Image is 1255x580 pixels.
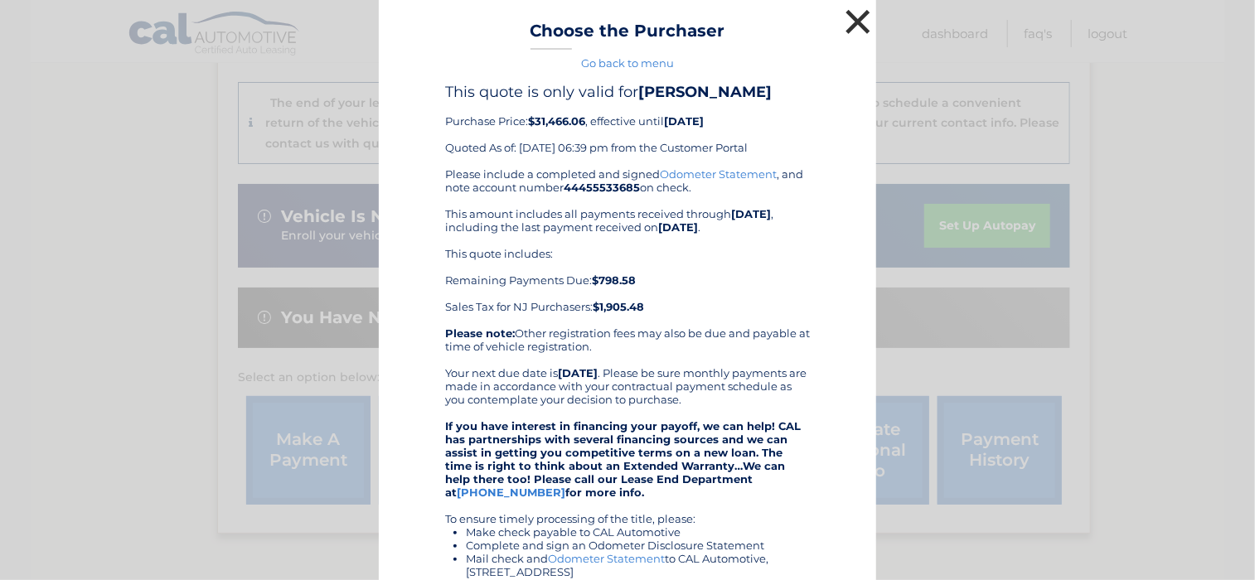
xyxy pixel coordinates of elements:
[466,539,810,552] li: Complete and sign an Odometer Disclosure Statement
[445,83,810,101] h4: This quote is only valid for
[466,552,810,578] li: Mail check and to CAL Automotive, [STREET_ADDRESS]
[445,83,810,167] div: Purchase Price: , effective until Quoted As of: [DATE] 06:39 pm from the Customer Portal
[548,552,665,565] a: Odometer Statement
[457,486,565,499] a: [PHONE_NUMBER]
[445,419,801,499] strong: If you have interest in financing your payoff, we can help! CAL has partnerships with several fin...
[558,366,598,379] b: [DATE]
[593,300,644,313] b: $1,905.48
[445,326,515,340] b: Please note:
[466,525,810,539] li: Make check payable to CAL Automotive
[660,167,777,181] a: Odometer Statement
[841,5,875,38] button: ×
[731,207,771,220] b: [DATE]
[445,247,810,313] div: This quote includes: Remaining Payments Due: Sales Tax for NJ Purchasers:
[664,114,704,128] b: [DATE]
[564,181,640,194] b: 44455533685
[528,114,585,128] b: $31,466.06
[658,220,698,234] b: [DATE]
[581,56,674,70] a: Go back to menu
[592,273,636,287] b: $798.58
[531,21,725,50] h3: Choose the Purchaser
[638,83,772,101] b: [PERSON_NAME]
